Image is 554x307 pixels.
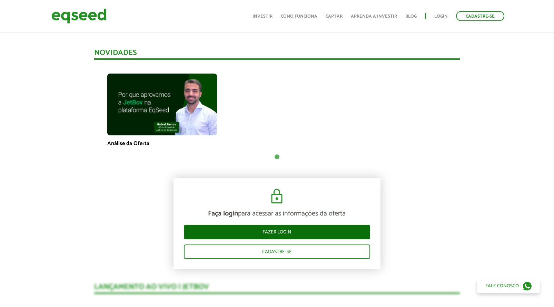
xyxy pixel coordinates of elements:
button: 1 of 1 [274,154,280,161]
a: Investir [253,14,273,19]
a: Captar [326,14,343,19]
a: Fazer login [184,225,370,239]
a: Cadastre-se [184,244,370,259]
div: Novidades [94,49,460,60]
a: Fale conosco [477,279,540,293]
a: Blog [405,14,417,19]
a: Aprenda a investir [351,14,397,19]
img: cadeado.svg [268,188,285,205]
a: Como funciona [281,14,317,19]
img: maxresdefault.jpg [107,74,217,135]
p: Análise da Oferta [107,140,217,147]
a: Login [434,14,448,19]
img: EqSeed [51,7,107,25]
p: para acessar as informações da oferta [184,210,370,218]
a: Cadastre-se [456,11,504,21]
strong: Faça login [208,208,238,219]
